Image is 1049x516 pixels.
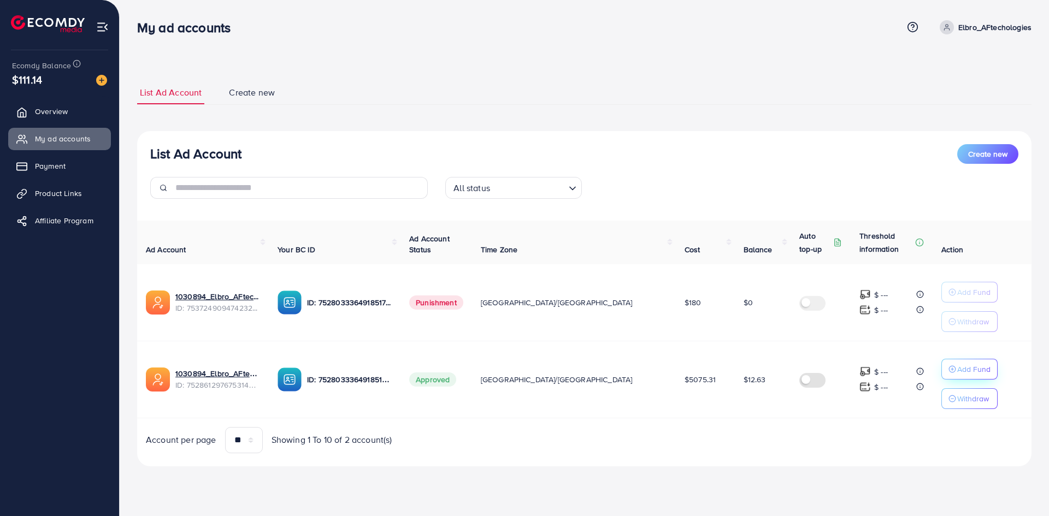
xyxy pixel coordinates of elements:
[859,304,871,316] img: top-up amount
[137,20,239,35] h3: My ad accounts
[35,188,82,199] span: Product Links
[685,374,716,385] span: $5075.31
[874,381,888,394] p: $ ---
[1003,467,1041,508] iframe: Chat
[8,155,111,177] a: Payment
[874,365,888,378] p: $ ---
[96,75,107,86] img: image
[11,15,85,32] img: logo
[146,290,170,315] img: ic-ads-acc.e4c84228.svg
[451,180,492,196] span: All status
[307,296,392,309] p: ID: 7528033364918517776
[481,297,633,308] span: [GEOGRAPHIC_DATA]/[GEOGRAPHIC_DATA]
[935,20,1032,34] a: Elbro_AFtechologies
[307,373,392,386] p: ID: 7528033364918517776
[941,282,998,303] button: Add Fund
[968,149,1007,159] span: Create new
[229,86,275,99] span: Create new
[175,368,260,390] div: <span class='underline'>1030894_Elbro_AFtechologies_1752891819764</span></br>7528612976753147921
[859,289,871,300] img: top-up amount
[744,297,753,308] span: $0
[8,210,111,232] a: Affiliate Program
[175,291,260,302] a: 1030894_Elbro_AFtechologies 2_1754902653347
[859,381,871,393] img: top-up amount
[278,290,302,315] img: ic-ba-acc.ded83a64.svg
[957,315,989,328] p: Withdraw
[958,21,1032,34] p: Elbro_AFtechologies
[8,100,111,122] a: Overview
[35,106,68,117] span: Overview
[140,86,202,99] span: List Ad Account
[941,244,963,255] span: Action
[409,233,450,255] span: Ad Account Status
[859,366,871,377] img: top-up amount
[874,288,888,301] p: $ ---
[150,146,241,162] h3: List Ad Account
[685,244,700,255] span: Cost
[146,244,186,255] span: Ad Account
[278,244,315,255] span: Your BC ID
[685,297,702,308] span: $180
[859,229,913,256] p: Threshold information
[8,182,111,204] a: Product Links
[146,367,170,392] img: ic-ads-acc.e4c84228.svg
[799,229,831,256] p: Auto top-up
[874,304,888,317] p: $ ---
[175,303,260,313] span: ID: 7537249094742327304
[445,177,582,199] div: Search for option
[941,388,998,409] button: Withdraw
[481,244,517,255] span: Time Zone
[12,72,42,87] span: $111.14
[409,372,456,387] span: Approved
[957,286,991,299] p: Add Fund
[957,363,991,376] p: Add Fund
[957,144,1018,164] button: Create new
[744,244,773,255] span: Balance
[957,392,989,405] p: Withdraw
[96,21,109,33] img: menu
[146,434,216,446] span: Account per page
[35,215,93,226] span: Affiliate Program
[175,368,260,379] a: 1030894_Elbro_AFtechologies_1752891819764
[941,359,998,379] button: Add Fund
[35,161,66,171] span: Payment
[278,367,302,392] img: ic-ba-acc.ded83a64.svg
[175,379,260,390] span: ID: 7528612976753147921
[481,374,633,385] span: [GEOGRAPHIC_DATA]/[GEOGRAPHIC_DATA]
[409,295,463,310] span: Punishment
[12,60,71,71] span: Ecomdy Balance
[272,434,392,446] span: Showing 1 To 10 of 2 account(s)
[941,311,998,332] button: Withdraw
[35,133,91,144] span: My ad accounts
[493,178,564,196] input: Search for option
[8,128,111,150] a: My ad accounts
[175,291,260,313] div: <span class='underline'>1030894_Elbro_AFtechologies 2_1754902653347</span></br>7537249094742327304
[744,374,766,385] span: $12.63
